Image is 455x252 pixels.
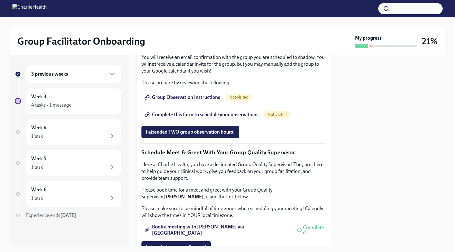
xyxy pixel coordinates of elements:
[141,126,239,138] button: I attended TWO group observation hours!
[31,124,46,131] h6: Week 4
[26,212,76,218] span: Experience ends
[141,91,224,104] a: Group Observation Instructions
[141,108,263,121] a: Complete this form to schedule your observations
[31,93,46,100] h6: Week 3
[31,186,46,193] h6: Week 6
[15,181,121,207] a: Week 61 task
[422,36,438,47] h3: 21%
[355,35,382,42] strong: My progress
[146,112,258,118] span: Complete this form to schedule your observations
[12,4,47,14] img: CharlieHealth
[26,65,121,83] div: 3 previous weeks
[31,164,43,170] div: 1 task
[15,88,121,114] a: Week 34 tasks • 1 message
[31,155,46,162] h6: Week 5
[15,119,121,145] a: Week 41 task
[164,194,204,200] strong: [PERSON_NAME]
[60,212,76,218] strong: [DATE]
[141,54,326,74] p: You will receive an email confirmation with the group you are scheduled to shadow. You will recei...
[146,94,220,100] span: Group Observation Instructions
[146,227,290,233] span: Book a meeting with [PERSON_NAME] via [GEOGRAPHIC_DATA]
[17,35,145,47] h2: Group Facilitator Onboarding
[31,102,71,108] div: 4 tasks • 1 message
[15,150,121,176] a: Week 51 task
[141,205,326,219] p: Please make sure to be mindful of time zones when scheduling your meeting! Calendly will show the...
[141,161,326,182] p: Here at Charlie Health, you have a designated Group Quality Supervisor! They are there to help gu...
[141,224,295,236] a: Book a meeting with [PERSON_NAME] via [GEOGRAPHIC_DATA]
[149,61,156,67] strong: not
[264,112,290,117] span: Not visited
[141,187,326,200] p: Please book time for a meet and greet with your Group Quality Supervisor , using the link below.
[226,95,252,99] span: Not visited
[141,148,326,157] p: Schedule Meet & Greet With Your Group Quality Supervisor
[31,195,43,201] div: 1 task
[146,244,206,250] span: I attended my meet & greet!
[146,129,235,135] span: I attended TWO group observation hours!
[141,79,326,86] p: Please prepare by reviewing the following:
[31,133,43,139] div: 1 task
[303,225,326,235] span: Completed
[31,71,68,77] h6: 3 previous weeks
